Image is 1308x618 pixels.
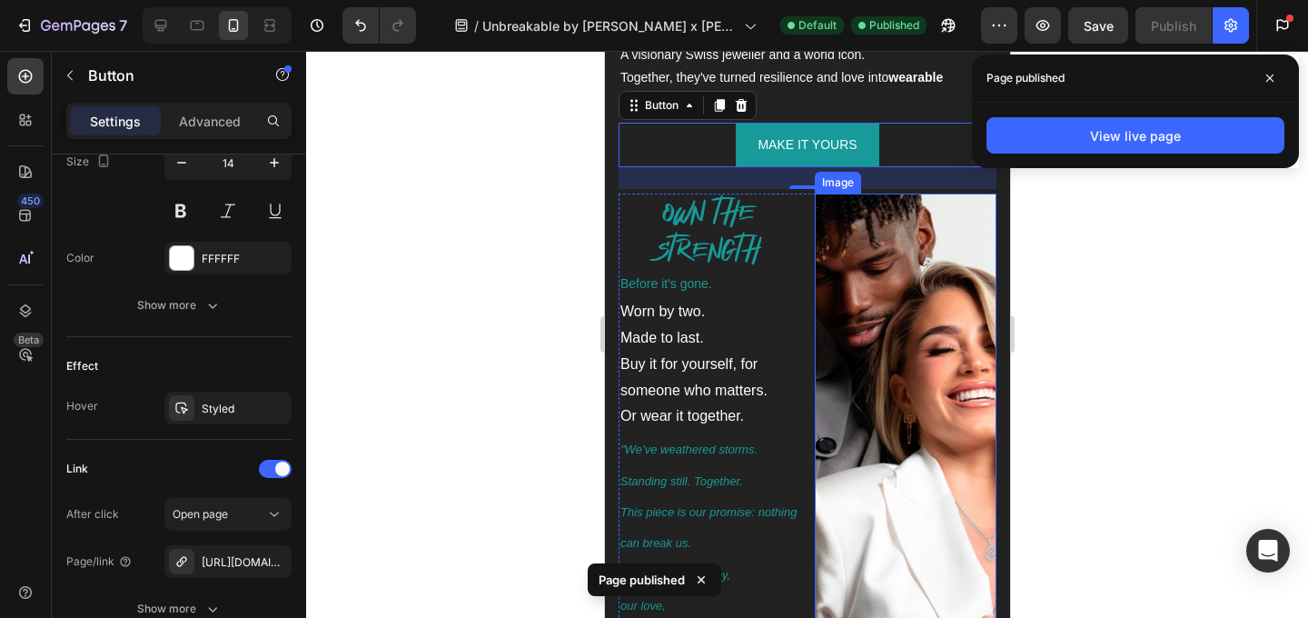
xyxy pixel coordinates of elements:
[605,51,1010,618] iframe: Design area
[474,16,479,35] span: /
[1246,529,1290,573] div: Open Intercom Messenger
[131,72,273,116] a: MAKE IT YOURS
[66,398,98,414] div: Hover
[66,358,98,374] div: Effect
[1135,7,1212,44] button: Publish
[15,392,153,405] i: "We’ve weathered storms.
[88,65,243,86] p: Button
[1090,126,1181,145] div: View live page
[986,69,1065,87] p: Page published
[15,305,163,347] span: Buy it for yourself, for someone who matters.
[15,279,99,294] span: Made to last.
[482,16,737,35] span: Unbreakable by [PERSON_NAME] x [PERSON_NAME]
[1151,16,1196,35] div: Publish
[202,251,287,267] div: FFFFFF
[599,571,685,589] p: Page published
[66,150,114,174] div: Size
[15,424,138,437] i: Standing still. Together.
[15,454,192,499] i: This piece is our promise: nothing can break us.
[869,17,919,34] span: Published
[137,296,222,314] div: Show more
[66,289,292,322] button: Show more
[66,553,133,570] div: Page/link
[164,498,292,531] button: Open page
[15,357,139,373] span: Or wear it together.
[17,194,44,208] div: 450
[119,15,127,36] p: 7
[7,7,135,44] button: 7
[15,15,390,61] p: Together, they've turned resilience and love into
[153,83,252,105] p: MAKE IT YOURS
[798,17,837,34] span: Default
[137,600,222,618] div: Show more
[15,548,61,562] i: our love,
[342,7,416,44] div: Undo/Redo
[15,517,125,531] i: It carries our journey,
[15,222,193,244] p: Before it's gone.
[14,333,44,347] div: Beta
[1068,7,1128,44] button: Save
[202,554,287,571] div: [URL][DOMAIN_NAME][PERSON_NAME]
[1084,18,1114,34] span: Save
[986,117,1284,154] button: View live page
[90,112,141,131] p: Settings
[36,46,77,63] div: Button
[213,124,253,140] div: Image
[66,506,119,523] div: After click
[173,507,228,521] span: Open page
[179,112,241,131] p: Advanced
[15,253,100,268] span: Worn by two.
[202,401,287,417] div: Styled
[14,143,195,220] h2: OWN THE STRENGTH
[66,461,88,477] div: Link
[66,250,94,266] div: Color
